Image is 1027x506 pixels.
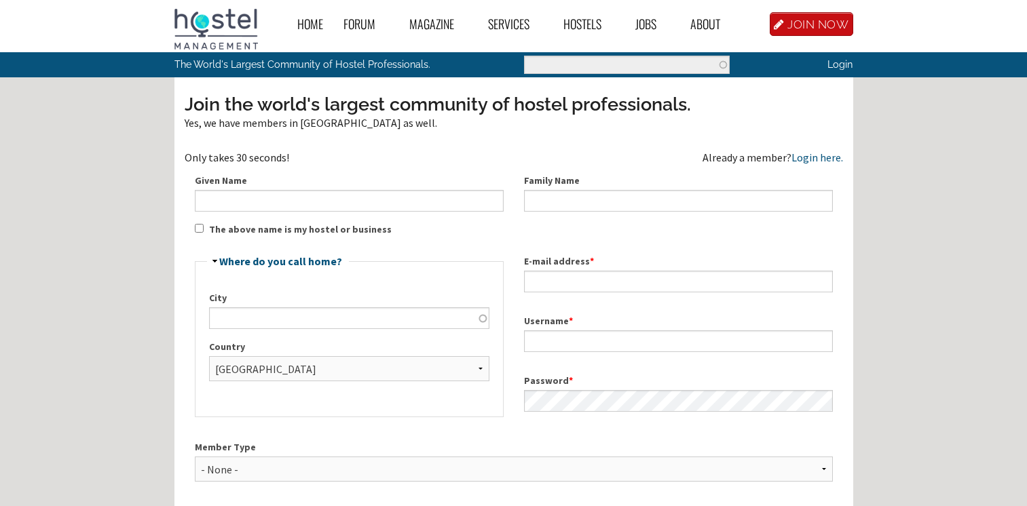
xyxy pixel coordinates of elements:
input: Spaces are allowed; punctuation is not allowed except for periods, hyphens, apostrophes, and unde... [524,330,833,352]
a: Forum [333,9,399,39]
input: Enter the terms you wish to search for. [524,56,730,74]
p: The World's Largest Community of Hostel Professionals. [174,52,458,77]
div: Yes, we have members in [GEOGRAPHIC_DATA] as well. [185,117,843,128]
a: Hostels [553,9,625,39]
a: Home [287,9,333,39]
a: Services [478,9,553,39]
label: Username [524,314,833,328]
a: Login [827,58,853,70]
h3: Join the world's largest community of hostel professionals. [185,92,843,117]
span: This field is required. [569,374,573,387]
span: This field is required. [569,315,573,327]
a: Magazine [399,9,478,39]
a: Jobs [625,9,680,39]
img: Hostel Management Home [174,9,258,50]
a: Where do you call home? [219,254,342,268]
label: Given Name [195,174,504,188]
label: Country [209,340,489,354]
label: City [209,291,489,305]
a: JOIN NOW [770,12,853,36]
input: A valid e-mail address. All e-mails from the system will be sent to this address. The e-mail addr... [524,271,833,292]
div: Already a member? [703,152,843,163]
label: E-mail address [524,254,833,269]
label: Password [524,374,833,388]
div: Only takes 30 seconds! [185,152,514,163]
span: This field is required. [590,255,594,267]
a: Login here. [791,151,843,164]
label: Family Name [524,174,833,188]
label: The above name is my hostel or business [209,222,392,237]
label: Member Type [195,440,833,454]
a: About [680,9,744,39]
